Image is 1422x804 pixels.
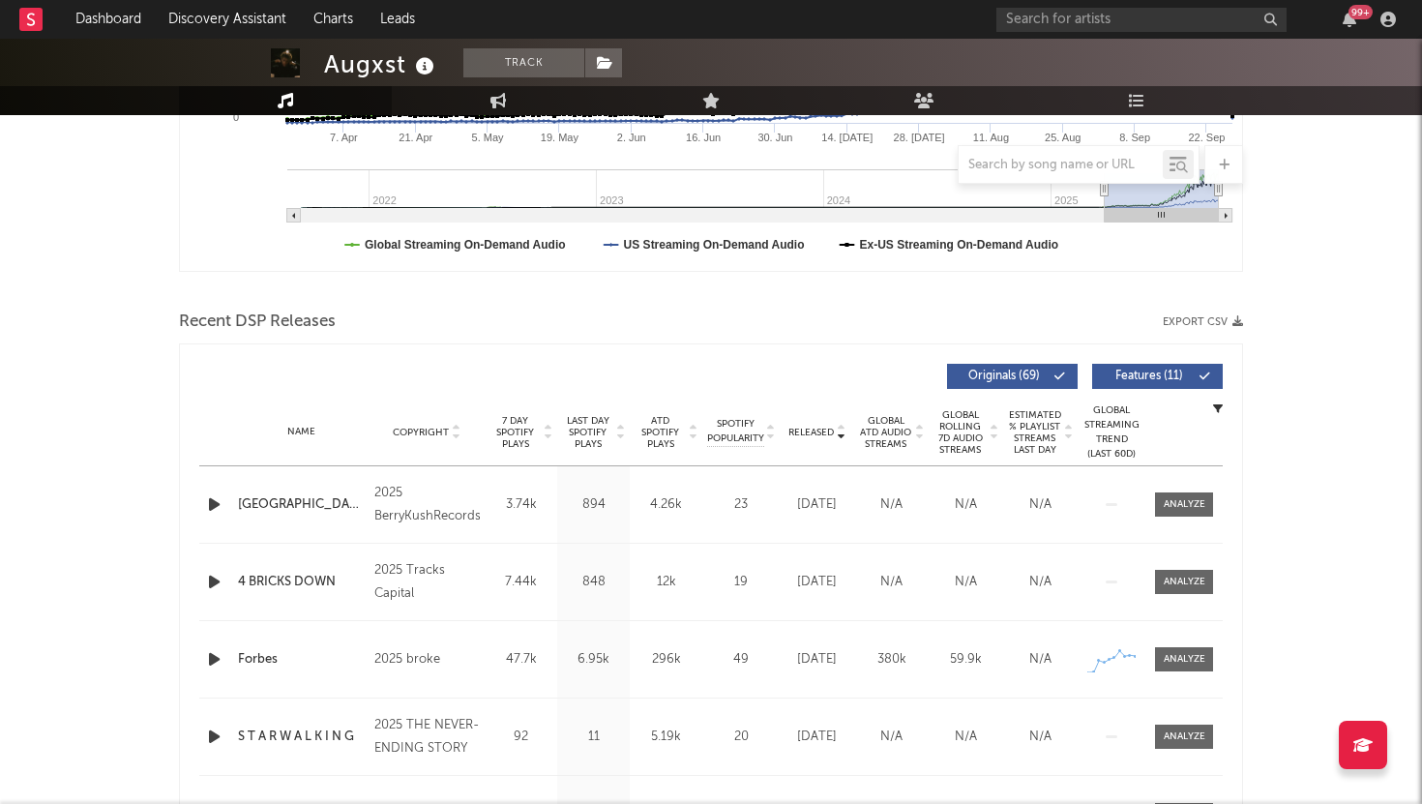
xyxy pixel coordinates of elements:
text: US Streaming On-Demand Audio [624,238,805,252]
div: 2025 THE NEVER-ENDING STORY [374,714,480,760]
text: 5. May [472,132,505,143]
span: Copyright [393,427,449,438]
text: 14. [DATE] [821,132,873,143]
a: 4 BRICKS DOWN [238,573,365,592]
div: 894 [562,495,625,515]
a: Forbes [238,650,365,670]
button: Export CSV [1163,316,1243,328]
span: Features ( 11 ) [1105,371,1194,382]
text: 22. Sep [1188,132,1225,143]
text: 7. Apr [330,132,358,143]
button: Originals(69) [947,364,1078,389]
text: 28. [DATE] [894,132,945,143]
span: Originals ( 69 ) [960,371,1049,382]
div: 92 [489,728,552,747]
div: [DATE] [785,728,849,747]
div: 848 [562,573,625,592]
span: Released [788,427,834,438]
div: 5.19k [635,728,697,747]
text: 16. Jun [686,132,721,143]
div: 23 [707,495,775,515]
text: 25. Aug [1045,132,1081,143]
span: Last Day Spotify Plays [562,415,613,450]
span: Spotify Popularity [707,417,764,446]
div: [DATE] [785,650,849,670]
div: 3.74k [489,495,552,515]
div: 49 [707,650,775,670]
text: 2. Jun [617,132,646,143]
div: [DATE] [785,573,849,592]
a: [GEOGRAPHIC_DATA] [238,495,365,515]
div: N/A [933,495,998,515]
div: Name [238,425,365,439]
div: N/A [1008,650,1073,670]
text: Global Streaming On-Demand Audio [365,238,566,252]
div: N/A [1008,728,1073,747]
div: 20 [707,728,775,747]
div: 2025 BerryKushRecords [374,482,480,528]
text: Ex-US Streaming On-Demand Audio [860,238,1059,252]
div: 59.9k [933,650,998,670]
div: [DATE] [785,495,849,515]
div: 19 [707,573,775,592]
div: N/A [933,728,998,747]
span: Recent DSP Releases [179,311,336,334]
div: 4.26k [635,495,697,515]
text: 8. Sep [1119,132,1150,143]
div: 296k [635,650,697,670]
a: S T A R W A L K I N G [238,728,365,747]
div: 2025 Tracks Capital [374,559,480,606]
button: Track [463,48,584,77]
text: 19. May [541,132,579,143]
div: 2025 broke [374,648,480,671]
span: Global Rolling 7D Audio Streams [933,409,987,456]
div: 99 + [1348,5,1373,19]
span: Global ATD Audio Streams [859,415,912,450]
text: 11. Aug [973,132,1009,143]
text: 0 [233,111,239,123]
div: N/A [859,728,924,747]
div: 47.7k [489,650,552,670]
div: 6.95k [562,650,625,670]
button: Features(11) [1092,364,1223,389]
text: 30. Jun [757,132,792,143]
span: Estimated % Playlist Streams Last Day [1008,409,1061,456]
div: N/A [1008,573,1073,592]
div: N/A [859,495,924,515]
div: 11 [562,728,625,747]
div: 7.44k [489,573,552,592]
div: 12k [635,573,697,592]
div: N/A [933,573,998,592]
span: 7 Day Spotify Plays [489,415,541,450]
span: ATD Spotify Plays [635,415,686,450]
text: 21. Apr [399,132,432,143]
button: 99+ [1343,12,1356,27]
input: Search for artists [996,8,1287,32]
div: Global Streaming Trend (Last 60D) [1082,403,1141,462]
div: N/A [1008,495,1073,515]
div: Augxst [324,48,439,80]
div: N/A [859,573,924,592]
input: Search by song name or URL [959,158,1163,173]
div: 380k [859,650,924,670]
